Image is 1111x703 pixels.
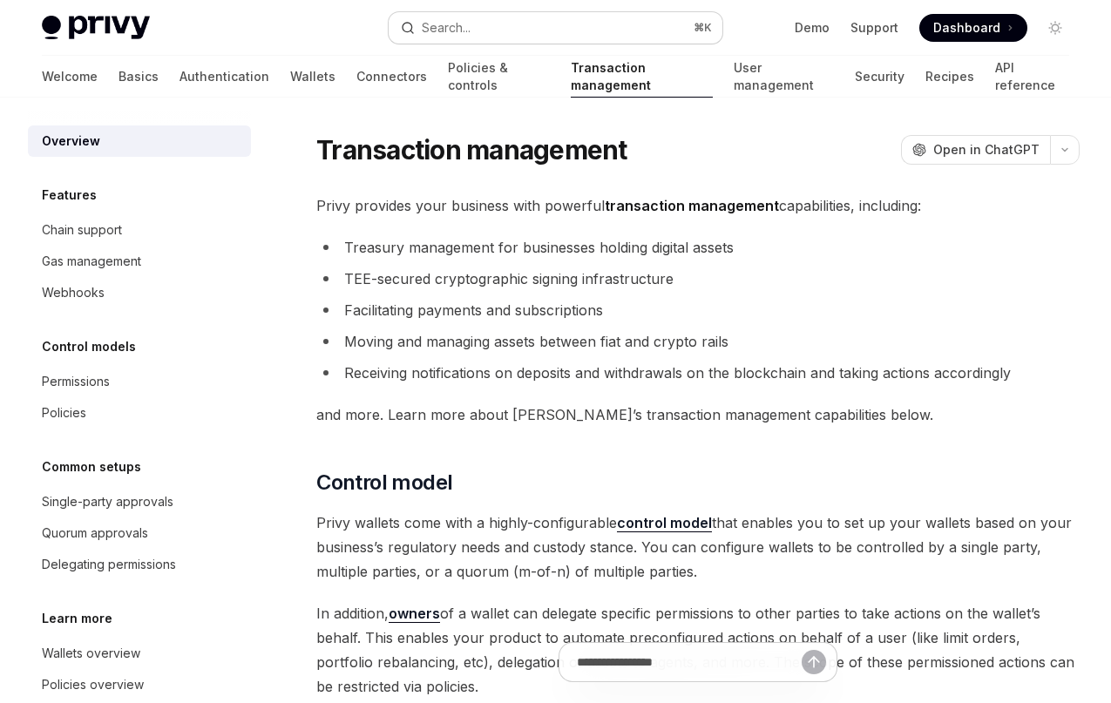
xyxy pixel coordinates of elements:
[617,514,712,531] strong: control model
[316,298,1080,322] li: Facilitating payments and subscriptions
[605,197,779,214] strong: transaction management
[28,486,251,517] a: Single-party approvals
[42,336,136,357] h5: Control models
[316,402,1080,427] span: and more. Learn more about [PERSON_NAME]’s transaction management capabilities below.
[389,605,440,623] a: owners
[42,643,140,664] div: Wallets overview
[356,56,427,98] a: Connectors
[802,650,826,674] button: Send message
[316,134,627,166] h1: Transaction management
[42,371,110,392] div: Permissions
[42,523,148,544] div: Quorum approvals
[422,17,471,38] div: Search...
[919,14,1027,42] a: Dashboard
[1041,14,1069,42] button: Toggle dark mode
[316,329,1080,354] li: Moving and managing assets between fiat and crypto rails
[316,267,1080,291] li: TEE-secured cryptographic signing infrastructure
[28,517,251,549] a: Quorum approvals
[28,125,251,157] a: Overview
[28,366,251,397] a: Permissions
[42,456,141,477] h5: Common setups
[316,193,1080,218] span: Privy provides your business with powerful capabilities, including:
[901,135,1050,165] button: Open in ChatGPT
[571,56,713,98] a: Transaction management
[180,56,269,98] a: Authentication
[28,549,251,580] a: Delegating permissions
[795,19,830,37] a: Demo
[316,469,452,497] span: Control model
[42,282,105,303] div: Webhooks
[734,56,834,98] a: User management
[28,277,251,308] a: Webhooks
[42,491,173,512] div: Single-party approvals
[42,402,86,423] div: Policies
[933,141,1040,159] span: Open in ChatGPT
[119,56,159,98] a: Basics
[42,56,98,98] a: Welcome
[316,235,1080,260] li: Treasury management for businesses holding digital assets
[42,674,144,695] div: Policies overview
[28,638,251,669] a: Wallets overview
[42,608,112,629] h5: Learn more
[316,510,1080,584] span: Privy wallets come with a highly-configurable that enables you to set up your wallets based on yo...
[316,361,1080,385] li: Receiving notifications on deposits and withdrawals on the blockchain and taking actions accordingly
[850,19,898,37] a: Support
[448,56,550,98] a: Policies & controls
[42,251,141,272] div: Gas management
[42,185,97,206] h5: Features
[933,19,1000,37] span: Dashboard
[28,214,251,246] a: Chain support
[28,397,251,429] a: Policies
[28,669,251,700] a: Policies overview
[316,601,1080,699] span: In addition, of a wallet can delegate specific permissions to other parties to take actions on th...
[42,131,100,152] div: Overview
[42,554,176,575] div: Delegating permissions
[389,12,721,44] button: Search...⌘K
[42,16,150,40] img: light logo
[28,246,251,277] a: Gas management
[925,56,974,98] a: Recipes
[617,514,712,532] a: control model
[855,56,904,98] a: Security
[995,56,1069,98] a: API reference
[42,220,122,240] div: Chain support
[290,56,335,98] a: Wallets
[694,21,712,35] span: ⌘ K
